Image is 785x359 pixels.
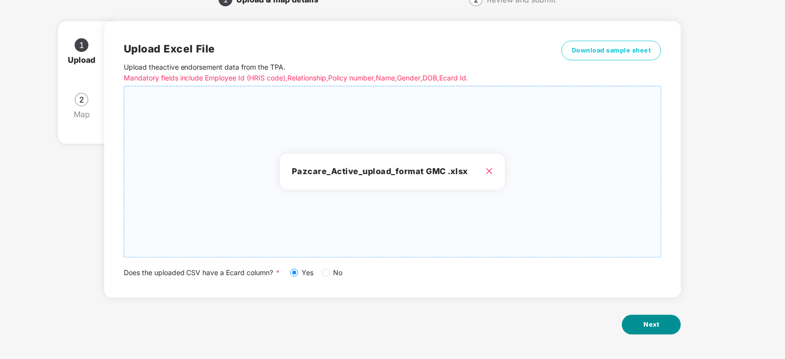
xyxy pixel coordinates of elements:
[622,315,681,334] button: Next
[74,106,98,122] div: Map
[124,62,527,83] p: Upload the active endorsement data from the TPA .
[124,41,527,57] h2: Upload Excel File
[644,320,659,330] span: Next
[572,46,651,55] span: Download sample sheet
[124,267,662,278] div: Does the uploaded CSV have a Ecard column?
[124,73,527,83] p: Mandatory fields include Employee Id (HRIS code), Relationship, Policy number, Name, Gender, DOB,...
[561,41,662,60] button: Download sample sheet
[68,52,103,68] div: Upload
[485,167,493,175] span: close
[124,86,661,257] span: Pazcare_Active_upload_format GMC .xlsx close
[330,267,347,278] span: No
[79,41,84,49] span: 1
[298,267,318,278] span: Yes
[79,96,84,103] span: 2
[292,165,493,178] h3: Pazcare_Active_upload_format GMC .xlsx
